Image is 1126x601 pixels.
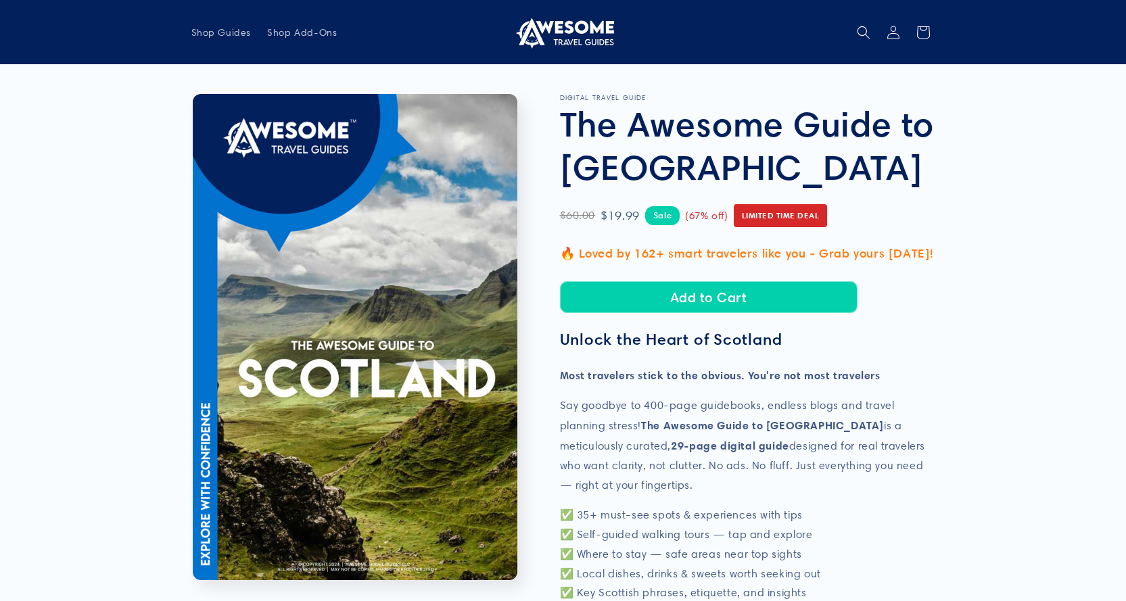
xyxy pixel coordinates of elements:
a: Shop Guides [183,18,260,47]
h1: The Awesome Guide to [GEOGRAPHIC_DATA] [560,102,935,189]
span: Limited Time Deal [734,204,828,227]
span: Shop Guides [191,26,252,39]
span: Sale [645,206,680,224]
span: Shop Add-Ons [267,26,337,39]
p: 🔥 Loved by 162+ smart travelers like you - Grab yours [DATE]! [560,243,935,264]
a: Shop Add-Ons [259,18,345,47]
h3: Unlock the Heart of Scotland [560,330,935,350]
img: Awesome Travel Guides [513,16,614,49]
span: $60.00 [560,206,596,226]
strong: The Awesome Guide to [GEOGRAPHIC_DATA] [641,418,884,432]
strong: 29-page digital guide [671,439,789,452]
strong: Most travelers stick to the obvious. You're not most travelers [560,368,881,382]
span: $19.99 [601,205,640,226]
summary: Search [849,18,878,47]
a: Awesome Travel Guides [507,11,619,53]
span: (67% off) [685,207,728,225]
p: Say goodbye to 400-page guidebooks, endless blogs and travel planning stress! is a meticulously c... [560,396,935,495]
p: DIGITAL TRAVEL GUIDE [560,94,935,102]
button: Add to Cart [560,281,858,313]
